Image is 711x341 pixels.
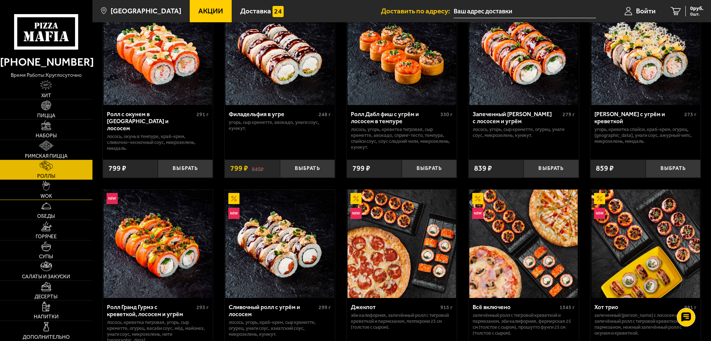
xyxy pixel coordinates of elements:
span: Супы [39,254,53,259]
img: Джекпот [348,190,456,298]
span: Наборы [36,133,57,138]
img: Ролл Гранд Гурмэ с креветкой, лососем и угрём [104,190,212,298]
button: Выбрать [402,160,457,178]
span: 0 шт. [690,12,704,16]
span: Горячее [36,234,57,239]
span: 248 г [319,111,331,118]
img: Акционный [594,193,605,204]
span: 0 руб. [690,6,704,11]
div: [PERSON_NAME] с угрём и креветкой [594,111,682,125]
p: Запеченный [PERSON_NAME] с лососем и угрём, Запечённый ролл с тигровой креветкой и пармезаном, Не... [594,312,697,336]
p: Эби Калифорния, Запечённый ролл с тигровой креветкой и пармезаном, Пепперони 25 см (толстое с сыр... [351,312,453,330]
img: Новинка [594,208,605,219]
p: лосось, угорь, креветка тигровая, Сыр креметте, авокадо, спринг-тесто, темпура, спайси соус, соус... [351,127,453,150]
button: Выбрать [524,160,578,178]
s: 849 ₽ [252,165,264,172]
div: Всё включено [473,304,558,311]
p: Запечённый ролл с тигровой креветкой и пармезаном, Эби Калифорния, Фермерская 25 см (толстое с сы... [473,312,575,336]
span: 859 ₽ [596,165,614,172]
span: Войти [636,7,656,14]
span: Дополнительно [23,335,70,340]
a: АкционныйНовинкаХот трио [590,190,701,298]
img: Всё включено [469,190,578,298]
span: Роллы [37,174,55,179]
span: Акции [198,7,223,14]
button: Выбрать [646,160,701,178]
span: Обеды [37,214,55,219]
p: угорь, креветка спайси, краб-крем, огурец, [GEOGRAPHIC_DATA], унаги соус, ажурный чипс, микрозеле... [594,127,697,144]
img: Новинка [107,193,118,204]
span: Доставить по адресу: [381,7,454,14]
span: Римская пицца [25,154,68,159]
span: Пицца [37,113,55,118]
div: Ролл Дабл фиш с угрём и лососем в темпуре [351,111,439,125]
img: Акционный [472,193,483,204]
img: Новинка [350,208,362,219]
p: угорь, Сыр креметте, авокадо, унаги соус, кунжут. [229,119,331,131]
span: 291 г [196,111,209,118]
p: лосось, угорь, краб-крем, Сыр креметте, огурец, унаги соус, азиатский соус, микрозелень, кунжут. [229,319,331,337]
input: Ваш адрес доставки [454,4,596,18]
span: Доставка [240,7,271,14]
span: 799 ₽ [108,165,126,172]
img: Акционный [350,193,362,204]
span: Десерты [35,294,58,299]
span: 799 ₽ [230,165,248,172]
span: 881 г [684,304,697,311]
span: Хит [41,93,51,98]
span: [GEOGRAPHIC_DATA] [111,7,181,14]
div: Хот трио [594,304,682,311]
span: 330 г [440,111,453,118]
img: Акционный [228,193,239,204]
img: Сливочный ролл с угрём и лососем [225,190,334,298]
div: Ролл Гранд Гурмэ с креветкой, лососем и угрём [107,304,195,318]
span: 915 г [440,304,453,311]
img: Новинка [228,208,239,219]
span: 299 г [319,304,331,311]
p: лосось, угорь, Сыр креметте, огурец, унаги соус, микрозелень, кунжут. [473,127,575,138]
div: Сливочный ролл с угрём и лососем [229,304,317,318]
a: АкционныйНовинкаВсё включено [469,190,579,298]
a: АкционныйНовинкаДжекпот [347,190,457,298]
img: 15daf4d41897b9f0e9f617042186c801.svg [273,6,284,17]
div: Филадельфия в угре [229,111,317,118]
span: Салаты и закуски [22,274,70,279]
span: 293 г [196,304,209,311]
div: Запеченный [PERSON_NAME] с лососем и угрём [473,111,561,125]
span: 799 ₽ [352,165,370,172]
button: Выбрать [280,160,335,178]
span: 839 ₽ [474,165,492,172]
span: WOK [40,194,52,199]
img: Новинка [472,208,483,219]
span: 1345 г [560,304,575,311]
span: Напитки [34,314,59,319]
img: Хот трио [591,190,700,298]
p: лосось, окунь в темпуре, краб-крем, сливочно-чесночный соус, микрозелень, миндаль. [107,134,209,151]
div: Джекпот [351,304,439,311]
span: 273 г [684,111,697,118]
a: АкционныйНовинкаСливочный ролл с угрём и лососем [225,190,335,298]
button: Выбрать [158,160,213,178]
a: НовинкаРолл Гранд Гурмэ с креветкой, лососем и угрём [103,190,213,298]
div: Ролл с окунем в [GEOGRAPHIC_DATA] и лососем [107,111,195,132]
span: 279 г [562,111,575,118]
